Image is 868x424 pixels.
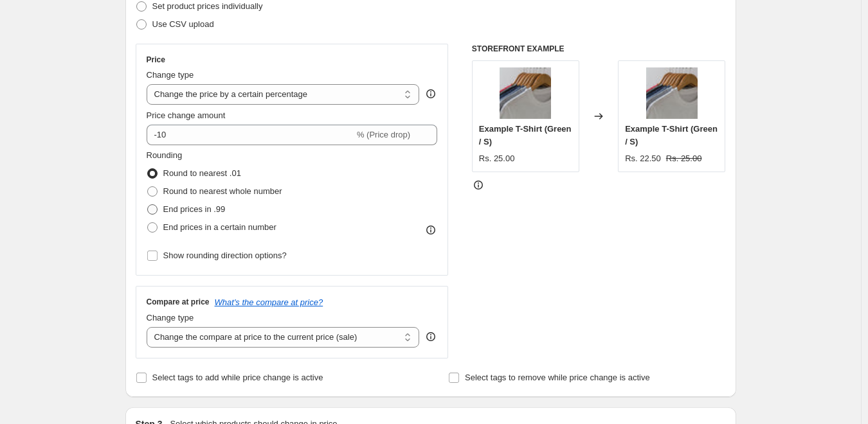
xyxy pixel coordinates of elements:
[147,125,354,145] input: -15
[465,373,650,382] span: Select tags to remove while price change is active
[152,373,323,382] span: Select tags to add while price change is active
[147,297,210,307] h3: Compare at price
[357,130,410,139] span: % (Price drop)
[479,124,572,146] span: Example T-Shirt (Green / S)
[666,152,702,165] strike: Rs. 25.00
[147,70,194,80] span: Change type
[646,67,698,119] img: tshirts_80x.jpg
[625,152,661,165] div: Rs. 22.50
[147,110,226,120] span: Price change amount
[625,124,718,146] span: Example T-Shirt (Green / S)
[163,186,282,196] span: Round to nearest whole number
[163,222,276,232] span: End prices in a certain number
[500,67,551,119] img: tshirts_80x.jpg
[424,330,437,343] div: help
[147,150,183,160] span: Rounding
[152,19,214,29] span: Use CSV upload
[472,44,726,54] h6: STOREFRONT EXAMPLE
[147,313,194,322] span: Change type
[215,297,323,307] button: What's the compare at price?
[163,251,287,260] span: Show rounding direction options?
[479,152,515,165] div: Rs. 25.00
[147,55,165,65] h3: Price
[424,87,437,100] div: help
[152,1,263,11] span: Set product prices individually
[163,204,226,214] span: End prices in .99
[163,168,241,178] span: Round to nearest .01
